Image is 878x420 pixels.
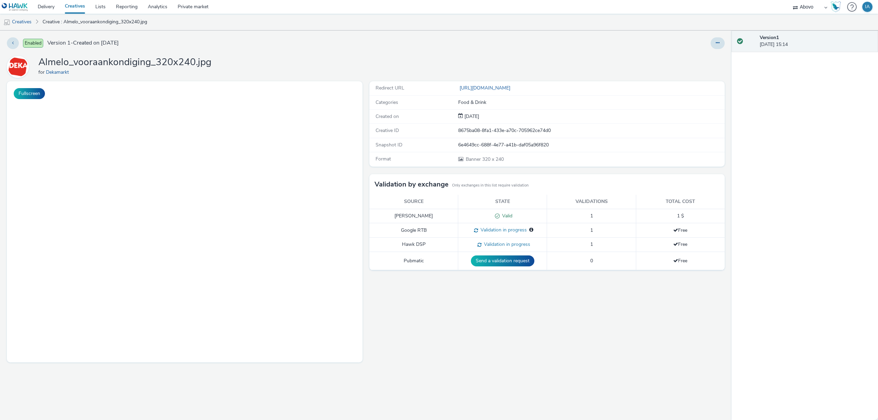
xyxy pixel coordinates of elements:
[376,85,404,91] span: Redirect URL
[865,2,870,12] div: IA
[760,34,779,41] strong: Version 1
[23,39,43,48] span: Enabled
[369,209,458,223] td: [PERSON_NAME]
[471,255,534,266] button: Send a validation request
[478,227,527,233] span: Validation in progress
[46,69,72,75] a: Dekamarkt
[673,241,687,248] span: Free
[500,213,512,219] span: Valid
[8,57,28,77] img: Dekamarkt
[458,127,724,134] div: 8675ba08-8fa1-433e-a70c-705962ce74d0
[452,183,529,188] small: Only exchanges in this list require validation
[375,179,449,190] h3: Validation by exchange
[760,34,873,48] div: [DATE] 15:14
[376,99,398,106] span: Categories
[3,19,10,26] img: mobile
[458,85,513,91] a: [URL][DOMAIN_NAME]
[7,63,32,70] a: Dekamarkt
[590,227,593,233] span: 1
[831,1,841,12] img: Hawk Academy
[2,3,28,11] img: undefined Logo
[369,252,458,270] td: Pubmatic
[376,142,402,148] span: Snapshot ID
[463,113,479,120] span: [DATE]
[369,238,458,252] td: Hawk DSP
[458,99,724,106] div: Food & Drink
[677,213,684,219] span: 1 $
[369,223,458,238] td: Google RTB
[458,142,724,148] div: 6e4649cc-688f-4e77-a41b-daf05a96f820
[590,257,593,264] span: 0
[673,257,687,264] span: Free
[636,195,725,209] th: Total cost
[369,195,458,209] th: Source
[38,56,211,69] h1: Almelo_vooraankondiging_320x240.jpg
[376,113,399,120] span: Created on
[376,156,391,162] span: Format
[458,195,547,209] th: State
[547,195,636,209] th: Validations
[463,113,479,120] div: Creation 09 September 2025, 15:14
[590,241,593,248] span: 1
[376,127,399,134] span: Creative ID
[466,156,482,163] span: Banner
[38,69,46,75] span: for
[482,241,530,248] span: Validation in progress
[673,227,687,233] span: Free
[14,88,45,99] button: Fullscreen
[831,1,844,12] a: Hawk Academy
[47,39,119,47] span: Version 1 - Created on [DATE]
[465,156,504,163] span: 320 x 240
[39,14,151,30] a: Creative : Almelo_vooraankondiging_320x240.jpg
[590,213,593,219] span: 1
